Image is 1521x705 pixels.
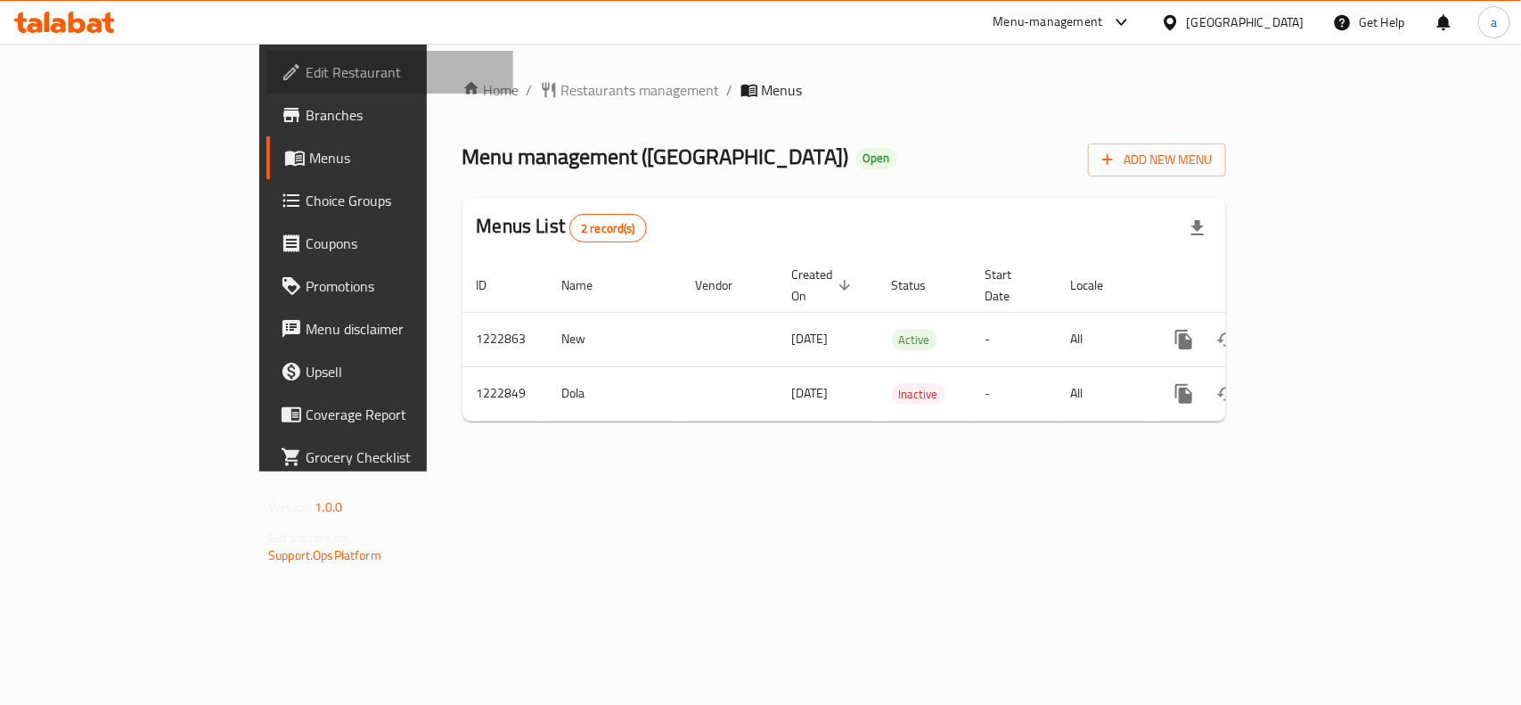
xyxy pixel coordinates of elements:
span: Coverage Report [306,404,499,425]
span: Add New Menu [1102,149,1212,171]
span: Menu management ( [GEOGRAPHIC_DATA] ) [462,136,849,176]
a: Choice Groups [266,179,513,222]
td: New [548,312,682,366]
a: Upsell [266,350,513,393]
a: Coverage Report [266,393,513,436]
a: Edit Restaurant [266,51,513,94]
li: / [527,79,533,101]
span: a [1491,12,1497,32]
span: Promotions [306,275,499,297]
a: Support.OpsPlatform [268,544,381,567]
div: Total records count [569,214,647,242]
table: enhanced table [462,258,1348,422]
button: Change Status [1206,318,1248,361]
span: [DATE] [792,327,829,350]
span: 1.0.0 [315,496,342,519]
span: Upsell [306,361,499,382]
th: Actions [1149,258,1348,313]
span: Grocery Checklist [306,447,499,468]
td: - [971,312,1057,366]
span: Get support on: [268,526,350,549]
button: Add New Menu [1088,143,1226,176]
div: Open [856,148,897,169]
span: Menus [309,147,499,168]
span: Active [892,330,937,350]
a: Promotions [266,265,513,307]
td: Dola [548,366,682,421]
span: [DATE] [792,381,829,405]
h2: Menus List [477,213,647,242]
span: Menus [762,79,803,101]
a: Grocery Checklist [266,436,513,479]
a: Restaurants management [540,79,720,101]
span: Coupons [306,233,499,254]
span: Version: [268,496,312,519]
span: Open [856,151,897,166]
span: Created On [792,264,856,307]
a: Branches [266,94,513,136]
div: Inactive [892,383,945,405]
nav: breadcrumb [462,79,1226,101]
td: - [971,366,1057,421]
a: Menus [266,136,513,179]
span: Restaurants management [561,79,720,101]
li: / [727,79,733,101]
span: Locale [1071,275,1127,296]
td: All [1057,312,1149,366]
div: [GEOGRAPHIC_DATA] [1187,12,1304,32]
span: Choice Groups [306,190,499,211]
button: Change Status [1206,373,1248,415]
td: All [1057,366,1149,421]
button: more [1163,318,1206,361]
span: 2 record(s) [570,220,646,237]
div: Menu-management [994,12,1103,33]
div: Export file [1176,207,1219,250]
a: Menu disclaimer [266,307,513,350]
span: Name [562,275,617,296]
span: Branches [306,104,499,126]
span: Start Date [985,264,1035,307]
span: Edit Restaurant [306,61,499,83]
a: Coupons [266,222,513,265]
button: more [1163,373,1206,415]
span: Vendor [696,275,756,296]
span: ID [477,275,511,296]
span: Status [892,275,950,296]
div: Active [892,329,937,350]
span: Inactive [892,384,945,405]
span: Menu disclaimer [306,318,499,340]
